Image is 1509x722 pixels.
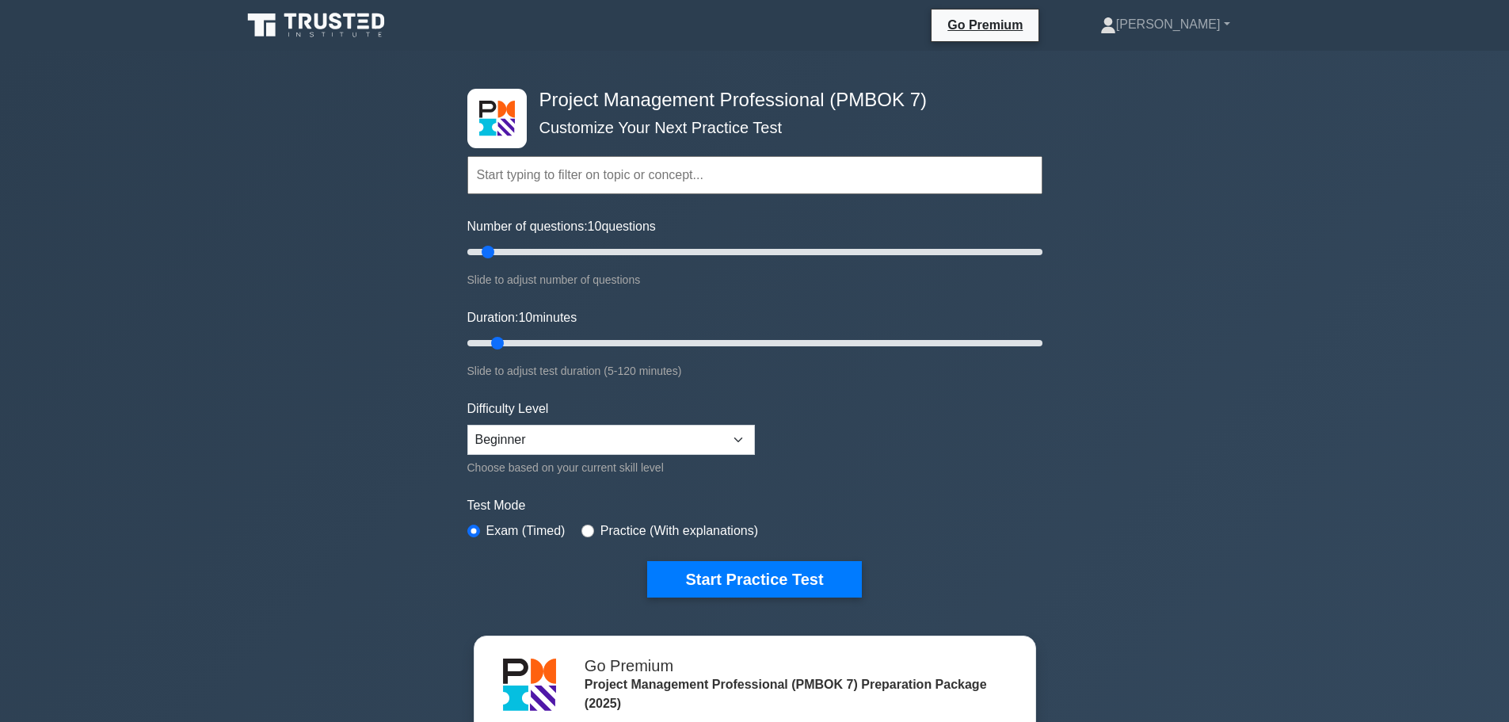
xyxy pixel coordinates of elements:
[467,496,1042,515] label: Test Mode
[1062,9,1268,40] a: [PERSON_NAME]
[467,458,755,477] div: Choose based on your current skill level
[467,308,577,327] label: Duration: minutes
[600,521,758,541] label: Practice (With explanations)
[588,220,602,233] span: 10
[467,399,549,418] label: Difficulty Level
[467,270,1042,289] div: Slide to adjust number of questions
[486,521,566,541] label: Exam (Timed)
[533,89,965,112] h4: Project Management Professional (PMBOK 7)
[467,217,656,236] label: Number of questions: questions
[467,361,1042,380] div: Slide to adjust test duration (5-120 minutes)
[647,561,861,598] button: Start Practice Test
[518,311,532,324] span: 10
[467,156,1042,194] input: Start typing to filter on topic or concept...
[938,15,1032,35] a: Go Premium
